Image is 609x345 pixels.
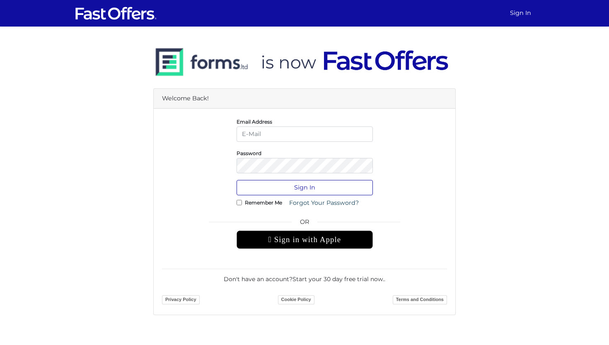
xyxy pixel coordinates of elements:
label: Remember Me [245,202,282,204]
a: Cookie Policy [278,295,314,304]
a: Forgot Your Password? [284,195,364,211]
input: E-Mail [237,126,373,142]
div: Don't have an account? . [162,269,447,284]
a: Sign In [507,5,534,21]
button: Sign In [237,180,373,195]
label: Email Address [237,121,272,123]
a: Terms and Conditions [393,295,447,304]
span: OR [237,217,373,231]
a: Privacy Policy [162,295,200,304]
div: Welcome Back! [154,89,455,109]
label: Password [237,152,261,154]
div: Sign in with Apple [237,231,373,249]
a: Start your 30 day free trial now. [292,275,384,283]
